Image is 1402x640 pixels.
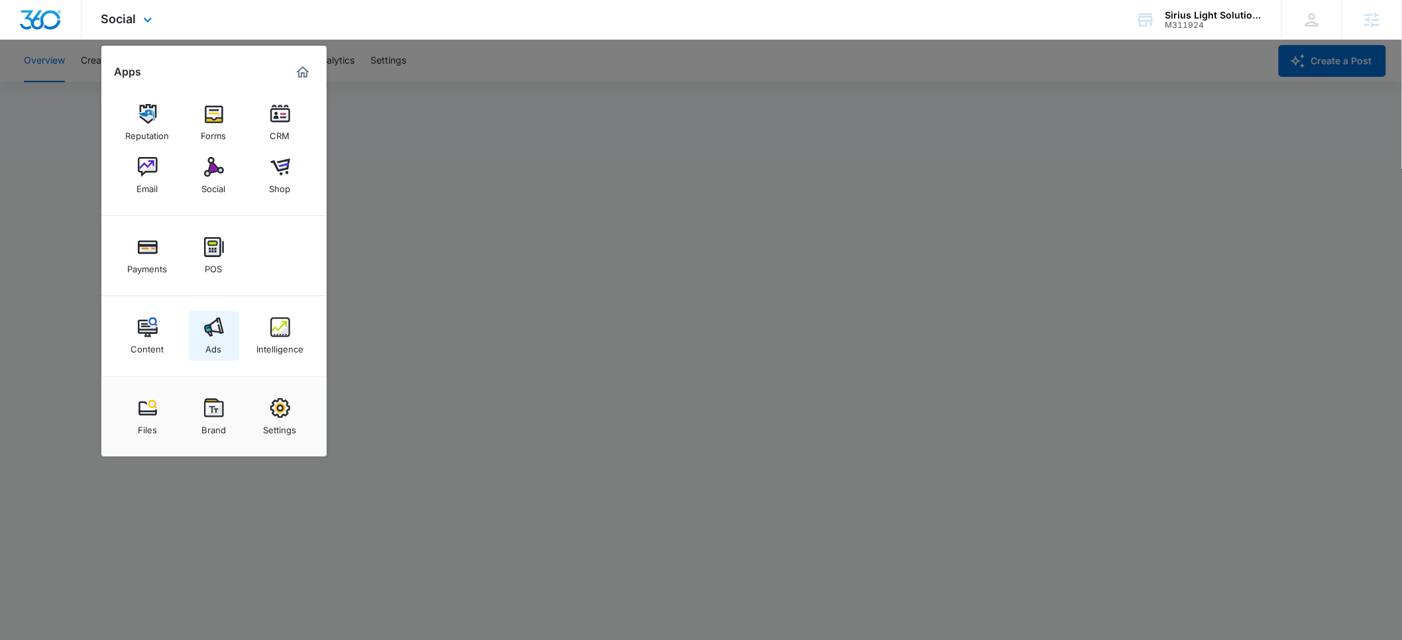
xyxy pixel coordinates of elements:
[189,150,239,201] a: Social
[137,177,158,194] div: Email
[201,124,227,141] div: Forms
[255,150,305,201] a: Shop
[189,231,239,281] a: POS
[255,97,305,148] a: CRM
[205,257,223,274] div: POS
[131,337,164,354] div: Content
[1165,10,1262,21] div: account name
[255,311,305,361] a: Intelligence
[101,12,136,26] span: Social
[189,392,239,442] a: Brand
[123,150,173,201] a: Email
[256,337,303,354] div: Intelligence
[206,337,222,354] div: Ads
[264,418,297,435] div: Settings
[123,311,173,361] a: Content
[201,418,226,435] div: Brand
[202,177,226,194] div: Social
[123,392,173,442] a: Files
[270,124,290,141] div: CRM
[189,311,239,361] a: Ads
[292,62,313,83] a: Marketing 360® Dashboard
[115,66,142,78] h2: Apps
[128,257,168,274] div: Payments
[255,392,305,442] a: Settings
[189,97,239,148] a: Forms
[1165,21,1262,30] div: account id
[138,418,157,435] div: Files
[270,177,291,194] div: Shop
[123,231,173,281] a: Payments
[126,124,170,141] div: Reputation
[123,97,173,148] a: Reputation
